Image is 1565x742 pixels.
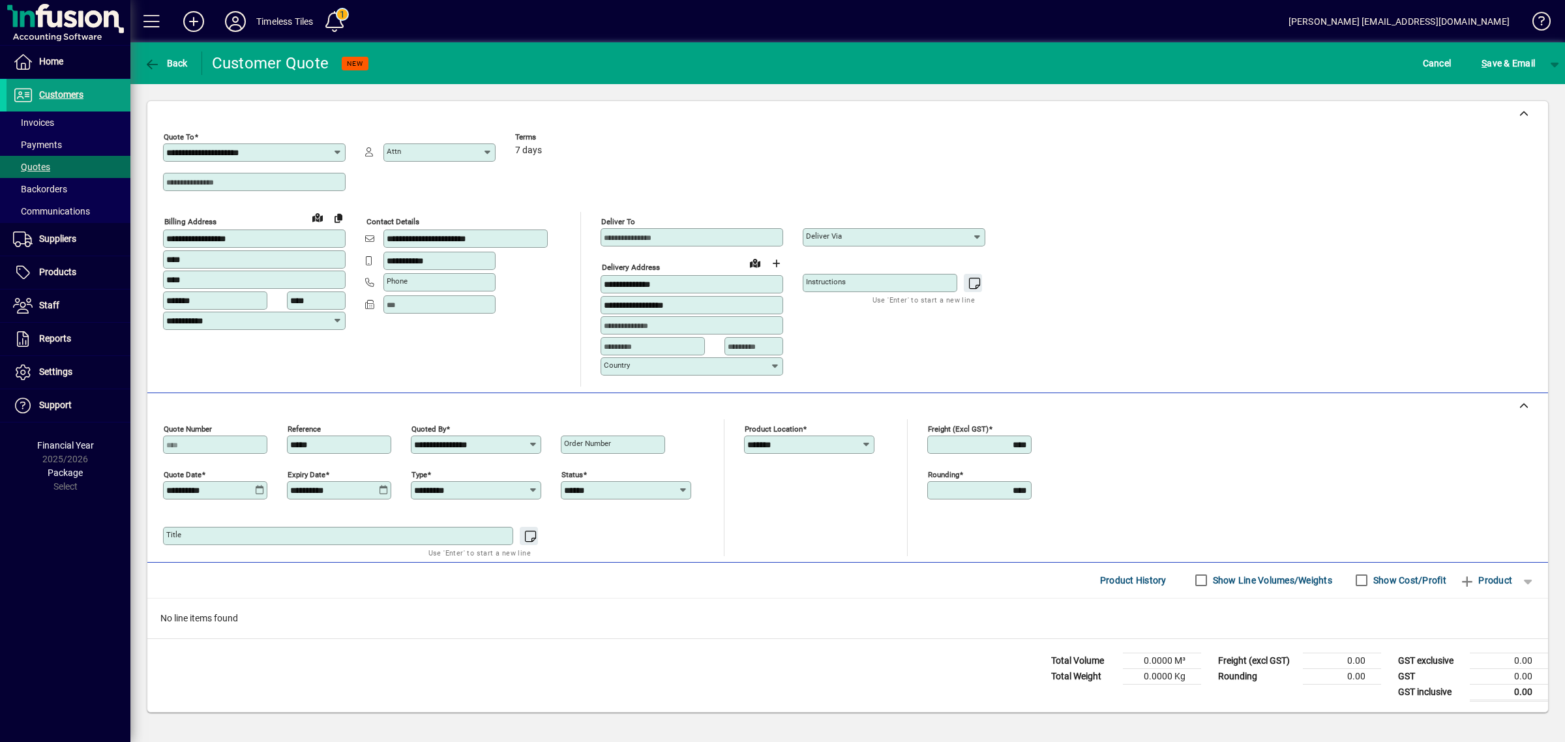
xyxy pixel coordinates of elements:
[1123,653,1201,668] td: 0.0000 M³
[144,58,188,68] span: Back
[13,184,67,194] span: Backorders
[39,400,72,410] span: Support
[601,217,635,226] mat-label: Deliver To
[766,253,786,274] button: Choose address
[256,11,313,32] div: Timeless Tiles
[604,361,630,370] mat-label: Country
[411,469,427,479] mat-label: Type
[1470,684,1548,700] td: 0.00
[1371,574,1446,587] label: Show Cost/Profit
[1423,53,1452,74] span: Cancel
[48,467,83,478] span: Package
[288,424,321,433] mat-label: Reference
[7,200,130,222] a: Communications
[387,147,401,156] mat-label: Attn
[166,530,181,539] mat-label: Title
[307,207,328,228] a: View on map
[39,267,76,277] span: Products
[39,56,63,67] span: Home
[7,46,130,78] a: Home
[806,277,846,286] mat-label: Instructions
[928,469,959,479] mat-label: Rounding
[1523,3,1549,45] a: Knowledge Base
[1470,668,1548,684] td: 0.00
[872,292,975,307] mat-hint: Use 'Enter' to start a new line
[1420,52,1455,75] button: Cancel
[13,140,62,150] span: Payments
[147,599,1548,638] div: No line items found
[1303,668,1381,684] td: 0.00
[411,424,446,433] mat-label: Quoted by
[745,252,766,273] a: View on map
[39,89,83,100] span: Customers
[13,117,54,128] span: Invoices
[1212,668,1303,684] td: Rounding
[7,134,130,156] a: Payments
[7,223,130,256] a: Suppliers
[39,300,59,310] span: Staff
[7,178,130,200] a: Backorders
[387,276,408,286] mat-label: Phone
[1392,668,1470,684] td: GST
[39,333,71,344] span: Reports
[37,440,94,451] span: Financial Year
[1210,574,1332,587] label: Show Line Volumes/Weights
[928,424,989,433] mat-label: Freight (excl GST)
[130,52,202,75] app-page-header-button: Back
[1303,653,1381,668] td: 0.00
[806,231,842,241] mat-label: Deliver via
[7,323,130,355] a: Reports
[1289,11,1510,32] div: [PERSON_NAME] [EMAIL_ADDRESS][DOMAIN_NAME]
[7,389,130,422] a: Support
[1212,653,1303,668] td: Freight (excl GST)
[1392,653,1470,668] td: GST exclusive
[1482,53,1535,74] span: ave & Email
[7,289,130,322] a: Staff
[328,207,349,228] button: Copy to Delivery address
[173,10,215,33] button: Add
[745,424,803,433] mat-label: Product location
[288,469,325,479] mat-label: Expiry date
[215,10,256,33] button: Profile
[39,366,72,377] span: Settings
[164,424,212,433] mat-label: Quote number
[212,53,329,74] div: Customer Quote
[1482,58,1487,68] span: S
[428,545,531,560] mat-hint: Use 'Enter' to start a new line
[7,356,130,389] a: Settings
[1392,684,1470,700] td: GST inclusive
[1453,569,1519,592] button: Product
[1475,52,1542,75] button: Save & Email
[164,132,194,141] mat-label: Quote To
[564,439,611,448] mat-label: Order number
[1045,668,1123,684] td: Total Weight
[1100,570,1167,591] span: Product History
[7,111,130,134] a: Invoices
[164,469,201,479] mat-label: Quote date
[7,156,130,178] a: Quotes
[1045,653,1123,668] td: Total Volume
[561,469,583,479] mat-label: Status
[1123,668,1201,684] td: 0.0000 Kg
[39,233,76,244] span: Suppliers
[515,133,593,141] span: Terms
[13,206,90,216] span: Communications
[7,256,130,289] a: Products
[1095,569,1172,592] button: Product History
[1459,570,1512,591] span: Product
[141,52,191,75] button: Back
[515,145,542,156] span: 7 days
[347,59,363,68] span: NEW
[13,162,50,172] span: Quotes
[1470,653,1548,668] td: 0.00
